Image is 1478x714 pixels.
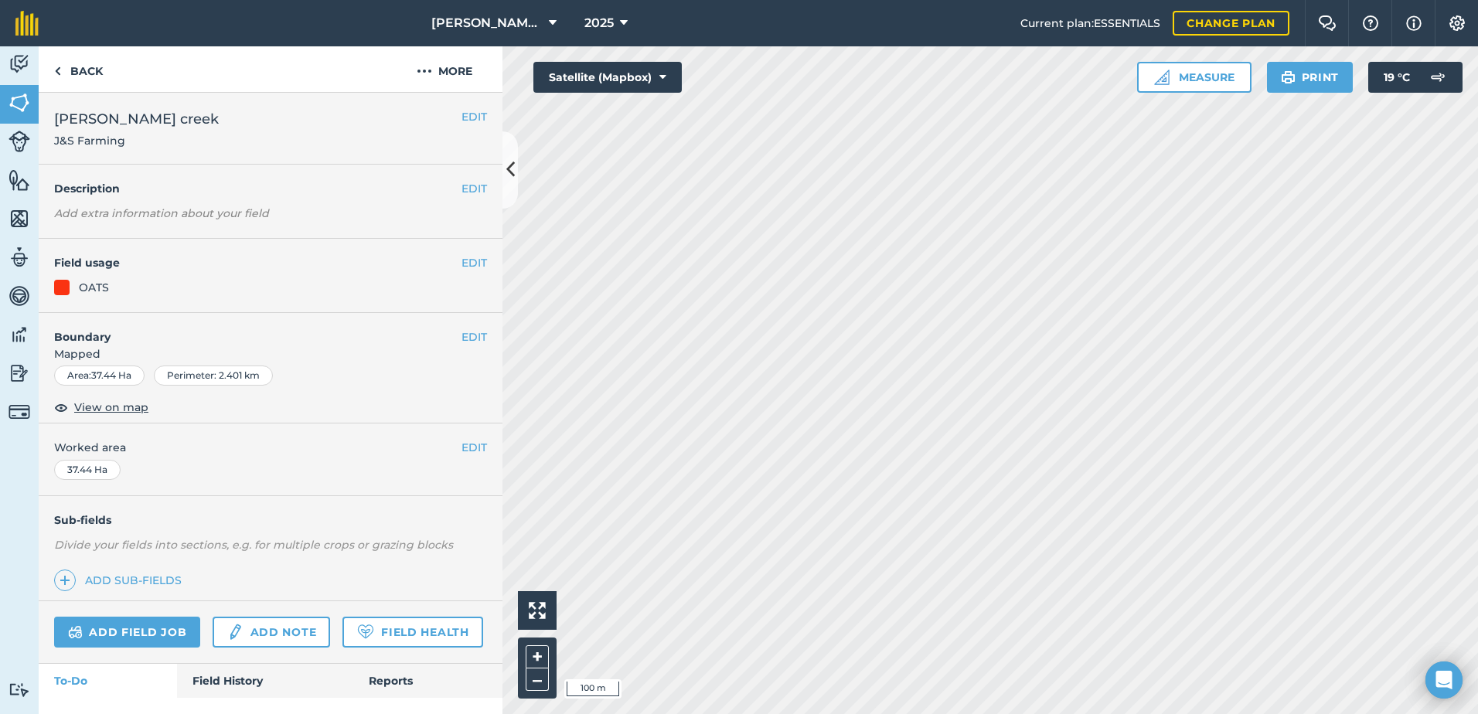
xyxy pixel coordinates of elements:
[54,398,68,416] img: svg+xml;base64,PHN2ZyB4bWxucz0iaHR0cDovL3d3dy53My5vcmcvMjAwMC9zdmciIHdpZHRoPSIxOCIgaGVpZ2h0PSIyNC...
[54,62,61,80] img: svg+xml;base64,PHN2ZyB4bWxucz0iaHR0cDovL3d3dy53My5vcmcvMjAwMC9zdmciIHdpZHRoPSI5IiBoZWlnaHQ9IjI0Ii...
[526,645,549,668] button: +
[353,664,502,698] a: Reports
[54,439,487,456] span: Worked area
[9,168,30,192] img: svg+xml;base64,PHN2ZyB4bWxucz0iaHR0cDovL3d3dy53My5vcmcvMjAwMC9zdmciIHdpZHRoPSI1NiIgaGVpZ2h0PSI2MC...
[387,46,502,92] button: More
[54,180,487,197] h4: Description
[39,512,502,529] h4: Sub-fields
[1281,68,1296,87] img: svg+xml;base64,PHN2ZyB4bWxucz0iaHR0cDovL3d3dy53My5vcmcvMjAwMC9zdmciIHdpZHRoPSIxOSIgaGVpZ2h0PSIyNC...
[1425,661,1463,699] div: Open Intercom Messenger
[1020,15,1160,32] span: Current plan : ESSENTIALS
[39,313,461,345] h4: Boundary
[39,664,177,698] a: To-Do
[154,365,273,386] div: Perimeter : 2.401 km
[74,399,148,416] span: View on map
[79,279,109,296] div: OATS
[461,254,487,271] button: EDIT
[461,108,487,125] button: EDIT
[9,207,30,230] img: svg+xml;base64,PHN2ZyB4bWxucz0iaHR0cDovL3d3dy53My5vcmcvMjAwMC9zdmciIHdpZHRoPSI1NiIgaGVpZ2h0PSI2MC...
[9,323,30,346] img: svg+xml;base64,PD94bWwgdmVyc2lvbj0iMS4wIiBlbmNvZGluZz0idXRmLTgiPz4KPCEtLSBHZW5lcmF0b3I6IEFkb2JlIE...
[54,254,461,271] h4: Field usage
[9,246,30,269] img: svg+xml;base64,PD94bWwgdmVyc2lvbj0iMS4wIiBlbmNvZGluZz0idXRmLTgiPz4KPCEtLSBHZW5lcmF0b3I6IEFkb2JlIE...
[9,131,30,152] img: svg+xml;base64,PD94bWwgdmVyc2lvbj0iMS4wIiBlbmNvZGluZz0idXRmLTgiPz4KPCEtLSBHZW5lcmF0b3I6IEFkb2JlIE...
[461,439,487,456] button: EDIT
[226,623,243,641] img: svg+xml;base64,PD94bWwgdmVyc2lvbj0iMS4wIiBlbmNvZGluZz0idXRmLTgiPz4KPCEtLSBHZW5lcmF0b3I6IEFkb2JlIE...
[39,345,502,362] span: Mapped
[1318,15,1337,31] img: Two speech bubbles overlapping with the left bubble in the forefront
[54,108,219,130] span: [PERSON_NAME] creek
[9,362,30,385] img: svg+xml;base64,PD94bWwgdmVyc2lvbj0iMS4wIiBlbmNvZGluZz0idXRmLTgiPz4KPCEtLSBHZW5lcmF0b3I6IEFkb2JlIE...
[9,53,30,76] img: svg+xml;base64,PD94bWwgdmVyc2lvbj0iMS4wIiBlbmNvZGluZz0idXRmLTgiPz4KPCEtLSBHZW5lcmF0b3I6IEFkb2JlIE...
[1384,62,1410,93] span: 19 ° C
[54,538,453,552] em: Divide your fields into sections, e.g. for multiple crops or grazing blocks
[15,11,39,36] img: fieldmargin Logo
[529,602,546,619] img: Four arrows, one pointing top left, one top right, one bottom right and the last bottom left
[1137,62,1252,93] button: Measure
[9,682,30,697] img: svg+xml;base64,PD94bWwgdmVyc2lvbj0iMS4wIiBlbmNvZGluZz0idXRmLTgiPz4KPCEtLSBHZW5lcmF0b3I6IEFkb2JlIE...
[1267,62,1354,93] button: Print
[431,14,543,32] span: [PERSON_NAME] ASAHI PADDOCKS
[1406,14,1422,32] img: svg+xml;base64,PHN2ZyB4bWxucz0iaHR0cDovL3d3dy53My5vcmcvMjAwMC9zdmciIHdpZHRoPSIxNyIgaGVpZ2h0PSIxNy...
[54,460,121,480] div: 37.44 Ha
[461,180,487,197] button: EDIT
[584,14,614,32] span: 2025
[213,617,330,648] a: Add note
[1422,62,1453,93] img: svg+xml;base64,PD94bWwgdmVyc2lvbj0iMS4wIiBlbmNvZGluZz0idXRmLTgiPz4KPCEtLSBHZW5lcmF0b3I6IEFkb2JlIE...
[60,571,70,590] img: svg+xml;base64,PHN2ZyB4bWxucz0iaHR0cDovL3d3dy53My5vcmcvMjAwMC9zdmciIHdpZHRoPSIxNCIgaGVpZ2h0PSIyNC...
[54,569,188,591] a: Add sub-fields
[54,398,148,416] button: View on map
[533,62,682,93] button: Satellite (Mapbox)
[177,664,352,698] a: Field History
[9,91,30,114] img: svg+xml;base64,PHN2ZyB4bWxucz0iaHR0cDovL3d3dy53My5vcmcvMjAwMC9zdmciIHdpZHRoPSI1NiIgaGVpZ2h0PSI2MC...
[54,365,145,386] div: Area : 37.44 Ha
[54,206,269,220] em: Add extra information about your field
[1368,62,1463,93] button: 19 °C
[1173,11,1289,36] a: Change plan
[9,401,30,423] img: svg+xml;base64,PD94bWwgdmVyc2lvbj0iMS4wIiBlbmNvZGluZz0idXRmLTgiPz4KPCEtLSBHZW5lcmF0b3I6IEFkb2JlIE...
[39,46,118,92] a: Back
[461,328,487,345] button: EDIT
[526,668,549,691] button: –
[9,284,30,308] img: svg+xml;base64,PD94bWwgdmVyc2lvbj0iMS4wIiBlbmNvZGluZz0idXRmLTgiPz4KPCEtLSBHZW5lcmF0b3I6IEFkb2JlIE...
[54,133,219,148] span: J&S Farming
[342,617,482,648] a: Field Health
[1361,15,1380,31] img: A question mark icon
[1448,15,1466,31] img: A cog icon
[68,623,83,641] img: svg+xml;base64,PD94bWwgdmVyc2lvbj0iMS4wIiBlbmNvZGluZz0idXRmLTgiPz4KPCEtLSBHZW5lcmF0b3I6IEFkb2JlIE...
[417,62,432,80] img: svg+xml;base64,PHN2ZyB4bWxucz0iaHR0cDovL3d3dy53My5vcmcvMjAwMC9zdmciIHdpZHRoPSIyMCIgaGVpZ2h0PSIyNC...
[54,617,200,648] a: Add field job
[1154,70,1170,85] img: Ruler icon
